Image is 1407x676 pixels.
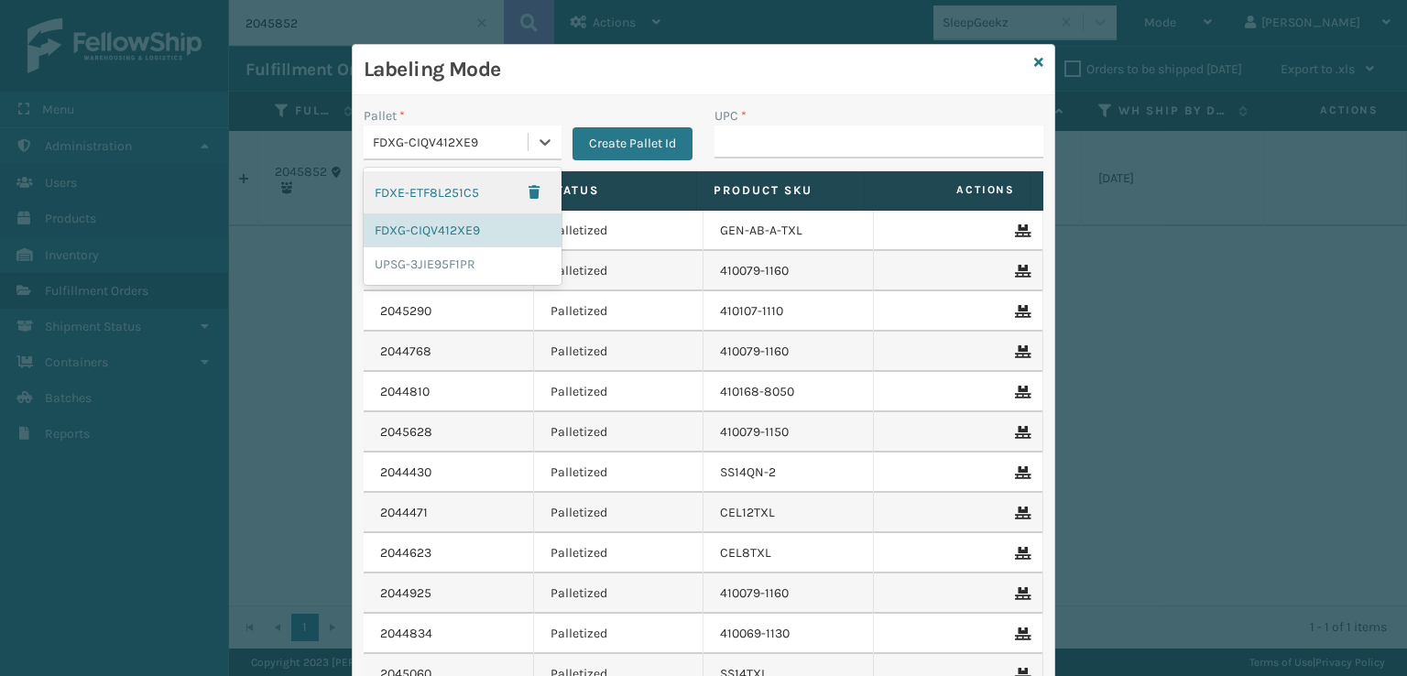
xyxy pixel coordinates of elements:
a: 2045290 [380,302,431,321]
label: Product SKU [714,182,846,199]
td: SS14QN-2 [703,452,874,493]
label: Status [547,182,680,199]
div: FDXE-ETF8L251C5 [364,171,562,213]
i: Remove From Pallet [1015,426,1026,439]
i: Remove From Pallet [1015,305,1026,318]
i: Remove From Pallet [1015,627,1026,640]
a: 2044471 [380,504,428,522]
td: 410107-1110 [703,291,874,332]
td: 410168-8050 [703,372,874,412]
a: 2045628 [380,423,432,442]
td: Palletized [534,291,704,332]
td: Palletized [534,211,704,251]
a: 2044834 [380,625,432,643]
td: 410079-1160 [703,251,874,291]
td: Palletized [534,573,704,614]
div: UPSG-3JIE95F1PR [364,247,562,281]
i: Remove From Pallet [1015,224,1026,237]
td: Palletized [534,533,704,573]
td: Palletized [534,452,704,493]
td: CEL12TXL [703,493,874,533]
label: Pallet [364,106,405,125]
div: FDXG-CIQV412XE9 [364,213,562,247]
td: 410069-1130 [703,614,874,654]
td: Palletized [534,332,704,372]
td: 410079-1160 [703,332,874,372]
div: FDXG-CIQV412XE9 [373,133,529,152]
td: Palletized [534,372,704,412]
i: Remove From Pallet [1015,507,1026,519]
td: Palletized [534,614,704,654]
button: Create Pallet Id [573,127,693,160]
i: Remove From Pallet [1015,547,1026,560]
i: Remove From Pallet [1015,265,1026,278]
h3: Labeling Mode [364,56,1027,83]
a: 2044768 [380,343,431,361]
td: 410079-1160 [703,573,874,614]
a: 2044623 [380,544,431,562]
td: 410079-1150 [703,412,874,452]
label: UPC [714,106,747,125]
i: Remove From Pallet [1015,466,1026,479]
td: Palletized [534,251,704,291]
i: Remove From Pallet [1015,587,1026,600]
td: Palletized [534,493,704,533]
a: 2044925 [380,584,431,603]
a: 2044430 [380,463,431,482]
i: Remove From Pallet [1015,345,1026,358]
td: GEN-AB-A-TXL [703,211,874,251]
a: 2044810 [380,383,430,401]
td: CEL8TXL [703,533,874,573]
i: Remove From Pallet [1015,386,1026,398]
td: Palletized [534,412,704,452]
span: Actions [869,175,1026,205]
